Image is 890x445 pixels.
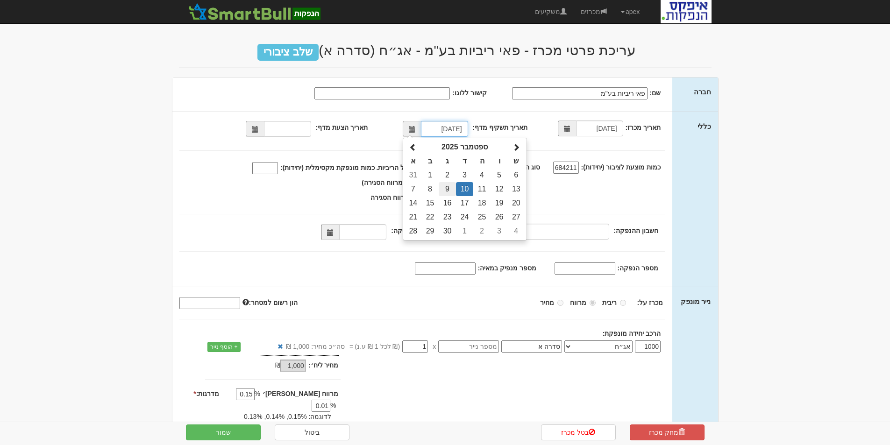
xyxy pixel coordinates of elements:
[452,88,487,98] label: קישור ללוגו:
[541,424,616,440] a: בטל מכרז
[491,196,508,210] td: 19
[439,182,456,196] td: 9
[491,168,508,182] td: 5
[439,196,456,210] td: 16
[603,330,661,337] strong: הרכב יחידה מונפקת:
[433,342,436,351] span: x
[236,360,308,372] div: ₪
[508,224,525,238] td: 4
[630,424,705,440] a: מחק מכרז
[421,140,508,154] th: ספטמבר 2025
[421,196,439,210] td: 15
[456,210,473,224] td: 24
[353,342,400,351] span: (₪ לכל 1 ₪ ע.נ)
[370,194,477,201] span: שווה למוסדיים ולציבור במרווח הסגירה
[391,226,431,235] label: תאריך סליקה:
[316,123,368,132] label: תאריך הצעת מדף:
[439,210,456,224] td: 23
[681,297,711,306] label: נייר מונפק
[473,123,527,132] label: תאריך תשקיף מדף:
[456,224,473,238] td: 1
[405,196,421,210] td: 14
[286,342,345,351] span: סה״כ מחיר: 1,000 ₪
[405,210,421,224] td: 21
[349,342,353,351] span: =
[439,224,456,238] td: 30
[207,342,241,352] a: + הוסף נייר
[186,424,261,440] button: שמור
[438,340,499,353] input: מספר נייר
[263,389,338,398] label: מרווח [PERSON_NAME]׳
[377,164,475,171] span: שווה למוסדיים ולציבור בכל הריביות.
[635,340,661,353] input: כמות
[491,210,508,224] td: 26
[501,340,562,353] input: שם הסדרה
[257,44,319,61] span: שלב ציבורי
[193,389,219,398] label: מדרגות:
[473,168,491,182] td: 4
[473,196,491,210] td: 18
[581,162,661,172] label: כמות מוצעת לציבור (יחידות):
[421,224,439,238] td: 29
[439,154,456,168] th: ג
[508,210,525,224] td: 27
[242,298,298,307] label: הון רשום למסחר:
[491,154,508,168] th: ו
[244,413,331,420] span: לדוגמה: 0.15%, 0.14%, 0.13%
[402,340,428,353] input: מחיר *
[491,182,508,196] td: 12
[456,154,473,168] th: ד
[557,300,563,306] input: מחיר
[473,182,491,196] td: 11
[421,182,439,196] td: 8
[405,224,421,238] td: 28
[179,42,712,58] h2: עריכת פרטי מכרז - פאי ריביות בע"מ - אג״ח (סדרה א)
[439,168,456,182] td: 2
[421,168,439,182] td: 1
[508,154,525,168] th: ש
[308,360,339,370] label: מחיר ליח׳:
[698,121,711,131] label: כללי
[508,196,525,210] td: 20
[362,179,475,186] span: רגילה (עדיפות למוסדיים במרווח הסגירה)
[626,123,661,132] label: תאריך מכרז:
[478,263,536,273] label: מספר מנפיק במאיה:
[618,263,659,273] label: מספר הנפקה:
[694,87,711,97] label: חברה
[456,182,473,196] td: 10
[473,154,491,168] th: ה
[252,162,278,174] input: שווה למוסדיים ולציבור בכל הריביות. כמות מונפקת מקסימלית (יחידות):
[405,154,421,168] th: א
[473,210,491,224] td: 25
[280,163,375,172] label: כמות מונפקת מקסימלית (יחידות):
[421,210,439,224] td: 22
[602,299,617,306] strong: ריבית
[614,226,659,235] label: חשבון ההנפקה:
[650,88,661,98] label: שם:
[590,300,596,306] input: מרווח
[491,224,508,238] td: 3
[330,401,336,410] span: %
[540,299,554,306] strong: מחיר
[508,182,525,196] td: 13
[473,224,491,238] td: 2
[405,182,421,196] td: 7
[275,424,349,440] a: ביטול
[620,300,626,306] input: ריבית
[508,168,525,182] td: 6
[456,168,473,182] td: 3
[637,299,663,306] strong: מכרז על:
[186,2,323,21] img: SmartBull Logo
[421,154,439,168] th: ב
[570,299,586,306] strong: מרווח
[456,196,473,210] td: 17
[255,389,260,398] span: %
[405,168,421,182] td: 31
